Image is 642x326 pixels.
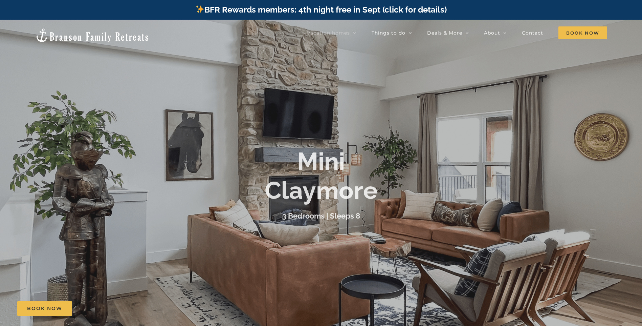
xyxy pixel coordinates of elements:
[17,301,72,316] a: Book Now
[35,28,150,43] img: Branson Family Retreats Logo
[307,26,356,40] a: Vacation homes
[372,30,405,35] span: Things to do
[195,5,447,15] a: BFR Rewards members: 4th night free in Sept (click for details)
[282,211,360,220] h3: 3 Bedrooms | Sleeps 8
[307,30,350,35] span: Vacation homes
[427,30,462,35] span: Deals & More
[265,147,378,205] b: Mini Claymore
[307,26,607,40] nav: Main Menu
[27,306,62,311] span: Book Now
[484,26,507,40] a: About
[558,26,607,39] span: Book Now
[427,26,469,40] a: Deals & More
[522,26,543,40] a: Contact
[522,30,543,35] span: Contact
[372,26,412,40] a: Things to do
[196,5,204,13] img: ✨
[484,30,500,35] span: About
